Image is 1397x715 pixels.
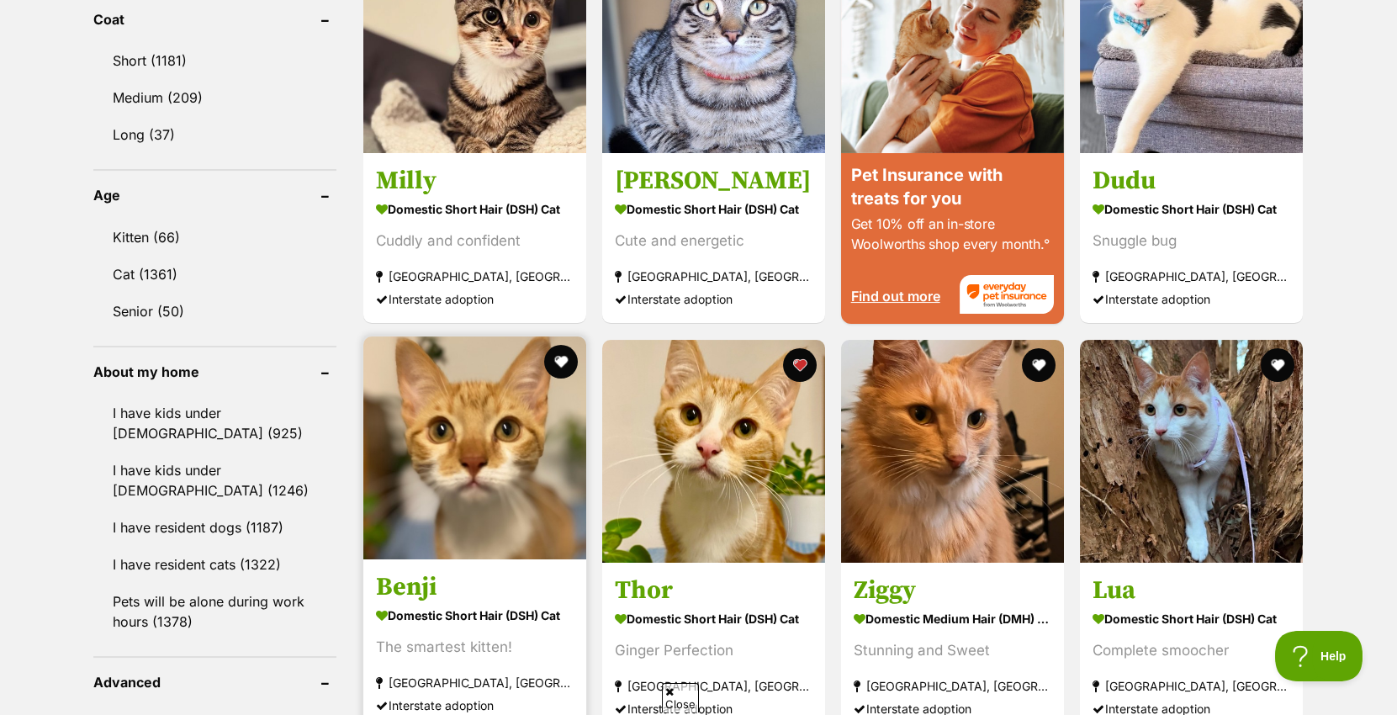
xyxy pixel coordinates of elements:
h3: [PERSON_NAME] [615,166,812,198]
div: Cute and energetic [615,230,812,253]
img: Benji - Domestic Short Hair (DSH) Cat [363,336,586,559]
strong: [GEOGRAPHIC_DATA], [GEOGRAPHIC_DATA] [854,675,1051,697]
a: Kitten (66) [93,220,336,255]
div: Interstate adoption [376,289,574,311]
strong: Domestic Short Hair (DSH) Cat [1093,606,1290,631]
div: The smartest kitten! [376,636,574,659]
strong: [GEOGRAPHIC_DATA], [GEOGRAPHIC_DATA] [1093,266,1290,289]
div: Cuddly and confident [376,230,574,253]
strong: [GEOGRAPHIC_DATA], [GEOGRAPHIC_DATA] [376,671,574,694]
div: Snuggle bug [1093,230,1290,253]
div: Interstate adoption [1093,289,1290,311]
h3: Thor [615,575,812,606]
a: I have kids under [DEMOGRAPHIC_DATA] (1246) [93,453,336,508]
h3: Ziggy [854,575,1051,606]
a: I have resident cats (1322) [93,547,336,582]
a: Cat (1361) [93,257,336,292]
a: I have resident dogs (1187) [93,510,336,545]
header: Advanced [93,675,336,690]
strong: Domestic Short Hair (DSH) Cat [615,198,812,222]
div: Stunning and Sweet [854,639,1051,662]
img: Lua - Domestic Short Hair (DSH) Cat [1080,340,1303,563]
a: [PERSON_NAME] Domestic Short Hair (DSH) Cat Cute and energetic [GEOGRAPHIC_DATA], [GEOGRAPHIC_DAT... [602,153,825,324]
header: Coat [93,12,336,27]
h3: Benji [376,571,574,603]
iframe: Help Scout Beacon - Open [1275,631,1363,681]
strong: Domestic Short Hair (DSH) Cat [376,603,574,628]
h3: Dudu [1093,166,1290,198]
img: Ziggy - Domestic Medium Hair (DMH) Cat [841,340,1064,563]
strong: [GEOGRAPHIC_DATA], [GEOGRAPHIC_DATA] [376,266,574,289]
button: favourite [783,348,817,382]
button: favourite [544,345,578,379]
h3: Lua [1093,575,1290,606]
a: Milly Domestic Short Hair (DSH) Cat Cuddly and confident [GEOGRAPHIC_DATA], [GEOGRAPHIC_DATA] Int... [363,153,586,324]
button: favourite [1022,348,1056,382]
strong: Domestic Medium Hair (DMH) Cat [854,606,1051,631]
span: Close [662,683,699,712]
strong: [GEOGRAPHIC_DATA], [GEOGRAPHIC_DATA] [615,266,812,289]
a: I have kids under [DEMOGRAPHIC_DATA] (925) [93,395,336,451]
header: About my home [93,364,336,379]
img: Thor - Domestic Short Hair (DSH) Cat [602,340,825,563]
strong: [GEOGRAPHIC_DATA], [GEOGRAPHIC_DATA] [615,675,812,697]
strong: Domestic Short Hair (DSH) Cat [376,198,574,222]
div: Interstate adoption [615,289,812,311]
a: Short (1181) [93,43,336,78]
a: Pets will be alone during work hours (1378) [93,584,336,639]
strong: Domestic Short Hair (DSH) Cat [1093,198,1290,222]
button: favourite [1261,348,1294,382]
a: Senior (50) [93,294,336,329]
div: Ginger Perfection [615,639,812,662]
strong: Domestic Short Hair (DSH) Cat [615,606,812,631]
a: Medium (209) [93,80,336,115]
h3: Milly [376,166,574,198]
a: Long (37) [93,117,336,152]
a: Dudu Domestic Short Hair (DSH) Cat Snuggle bug [GEOGRAPHIC_DATA], [GEOGRAPHIC_DATA] Interstate ad... [1080,153,1303,324]
header: Age [93,188,336,203]
strong: [GEOGRAPHIC_DATA], [GEOGRAPHIC_DATA] [1093,675,1290,697]
div: Complete smoocher [1093,639,1290,662]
